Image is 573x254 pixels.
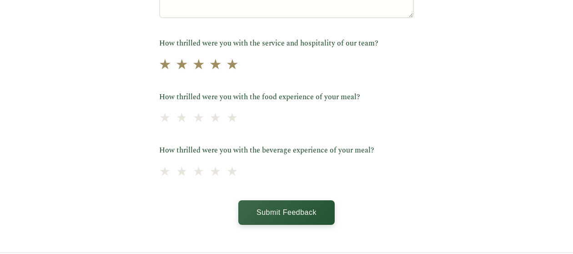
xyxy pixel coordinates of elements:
[176,108,187,129] span: ★
[226,162,238,183] span: ★
[210,108,221,129] span: ★
[192,54,205,76] span: ★
[159,38,414,50] label: How thrilled were you with the service and hospitality of our team?
[238,200,335,225] button: Submit Feedback
[159,108,171,129] span: ★
[226,54,239,76] span: ★
[193,108,204,129] span: ★
[209,54,222,76] span: ★
[159,54,171,76] span: ★
[159,91,414,103] label: How thrilled were you with the food experience of your meal?
[210,162,221,183] span: ★
[226,108,238,129] span: ★
[193,162,204,183] span: ★
[159,145,414,157] label: How thrilled were you with the beverage experience of your meal?
[159,162,171,183] span: ★
[176,162,187,183] span: ★
[176,54,188,76] span: ★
